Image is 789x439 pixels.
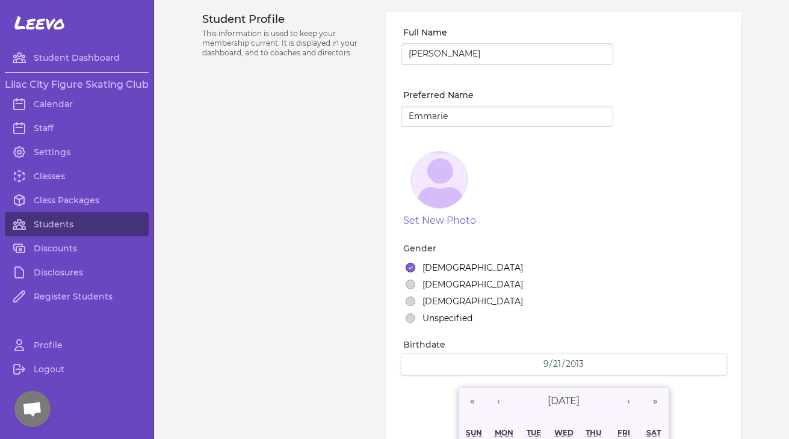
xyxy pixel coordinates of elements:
a: Discounts [5,236,149,260]
label: [DEMOGRAPHIC_DATA] [422,262,523,274]
span: / [562,358,565,370]
label: Birthdate [403,339,726,351]
span: [DATE] [548,395,580,407]
abbr: Monday [495,428,513,437]
a: Disclosures [5,260,149,284]
span: / [549,358,552,370]
a: Calendar [5,92,149,116]
label: [DEMOGRAPHIC_DATA] [422,278,523,290]
input: DD [552,358,562,370]
a: Register Students [5,284,149,309]
h3: Lilac City Figure Skating Club [5,78,149,92]
p: This information is used to keep your membership current. It is displayed in your dashboard, and ... [202,29,373,58]
button: ‹ [486,388,512,414]
a: Logout [5,357,149,381]
a: Settings [5,140,149,164]
a: Staff [5,116,149,140]
button: » [642,388,669,414]
a: Student Dashboard [5,46,149,70]
input: MM [543,358,549,370]
button: › [616,388,642,414]
label: Gender [403,242,726,254]
button: [DATE] [512,388,616,414]
div: Open chat [14,391,51,427]
h3: Student Profile [202,12,373,26]
button: « [459,388,486,414]
button: Set New Photo [403,213,476,228]
abbr: Friday [617,428,630,437]
input: Richard [401,106,613,127]
abbr: Saturday [646,428,661,437]
input: YYYY [565,358,585,370]
label: Preferred Name [403,89,613,101]
abbr: Wednesday [554,428,574,437]
label: Unspecified [422,312,472,324]
label: Full Name [403,26,613,38]
abbr: Tuesday [527,428,541,437]
label: [DEMOGRAPHIC_DATA] [422,295,523,307]
abbr: Thursday [586,428,601,437]
span: Leevo [14,12,65,34]
a: Class Packages [5,188,149,212]
a: Students [5,212,149,236]
a: Profile [5,333,149,357]
a: Classes [5,164,149,188]
abbr: Sunday [466,428,482,437]
input: Richard Button [401,43,613,65]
